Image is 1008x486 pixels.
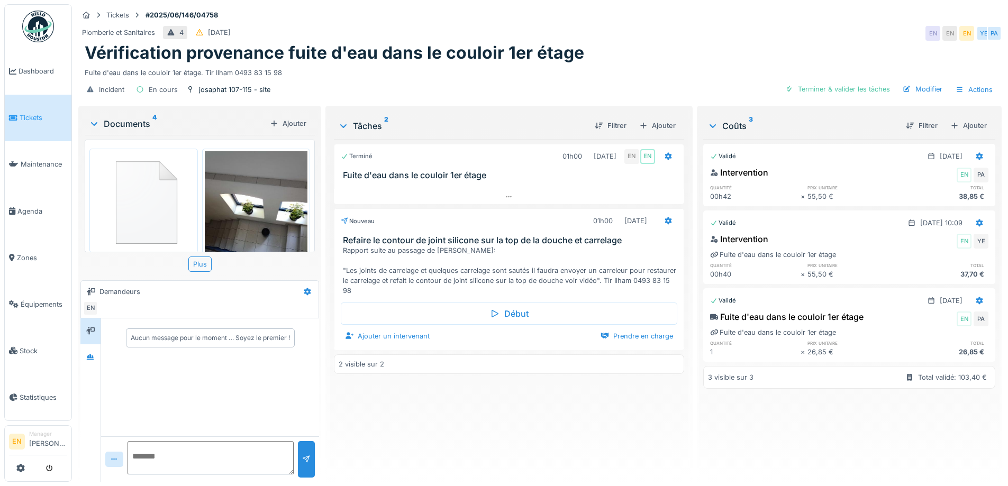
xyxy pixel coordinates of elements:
[341,152,373,161] div: Terminé
[179,27,184,38] div: 4
[898,191,988,201] div: 38,85 €
[17,253,67,263] span: Zones
[801,347,807,357] div: ×
[710,296,736,305] div: Validé
[957,311,971,326] div: EN
[596,329,677,343] div: Prendre en charge
[85,63,995,78] div: Fuite d'eau dans le couloir 1er étage. Tir Ilham 0493 83 15 98
[20,392,67,402] span: Statistiques
[920,218,962,228] div: [DATE] 10:09
[898,184,988,191] h6: total
[710,250,836,260] div: Fuite d'eau dans le couloir 1er étage
[898,347,988,357] div: 26,85 €
[5,234,71,281] a: Zones
[99,287,140,297] div: Demandeurs
[976,26,991,41] div: YE
[957,168,971,182] div: EN
[131,333,290,343] div: Aucun message pour le moment … Soyez le premier !
[898,340,988,346] h6: total
[9,430,67,455] a: EN Manager[PERSON_NAME]
[898,269,988,279] div: 37,70 €
[92,151,195,250] img: 84750757-fdcc6f00-afbb-11ea-908a-1074b026b06b.png
[974,311,988,326] div: PA
[898,262,988,269] h6: total
[19,66,67,76] span: Dashboard
[707,120,897,132] div: Coûts
[710,233,768,245] div: Intervention
[339,359,384,369] div: 2 visible sur 2
[343,170,679,180] h3: Fuite d'eau dans le couloir 1er étage
[5,141,71,188] a: Maintenance
[624,149,639,164] div: EN
[710,269,801,279] div: 00h40
[807,184,898,191] h6: prix unitaire
[9,434,25,450] li: EN
[807,262,898,269] h6: prix unitaire
[942,26,957,41] div: EN
[22,11,54,42] img: Badge_color-CXgf-gQk.svg
[635,118,680,133] div: Ajouter
[106,10,129,20] div: Tickets
[341,217,375,226] div: Nouveau
[710,166,768,179] div: Intervention
[957,234,971,249] div: EN
[5,48,71,95] a: Dashboard
[141,10,222,20] strong: #2025/06/146/04758
[20,113,67,123] span: Tickets
[21,159,67,169] span: Maintenance
[801,191,807,201] div: ×
[898,82,947,96] div: Modifier
[99,85,124,95] div: Incident
[710,310,864,323] div: Fuite d'eau dans le couloir 1er étage
[199,85,270,95] div: josaphat 107-115 - site
[343,235,679,245] h3: Refaire le contour de joint silicone sur la top de la douche et carrelage
[5,327,71,374] a: Stock
[338,120,586,132] div: Tâches
[341,302,677,325] div: Début
[951,82,997,97] div: Actions
[925,26,940,41] div: EN
[946,118,991,133] div: Ajouter
[801,269,807,279] div: ×
[807,347,898,357] div: 26,85 €
[710,152,736,161] div: Validé
[21,299,67,309] span: Équipements
[807,191,898,201] div: 55,50 €
[594,151,616,161] div: [DATE]
[807,269,898,279] div: 55,50 €
[974,168,988,182] div: PA
[341,329,434,343] div: Ajouter un intervenant
[205,151,308,288] img: xfmnegxelkrd862xded8t2raa9y3
[902,118,942,133] div: Filtrer
[959,26,974,41] div: EN
[343,245,679,296] div: Rapport suite au passage de [PERSON_NAME]: "Les joints de carrelage et quelques carrelage sont sa...
[710,184,801,191] h6: quantité
[781,82,894,96] div: Terminer & valider les tâches
[562,151,582,161] div: 01h00
[940,151,962,161] div: [DATE]
[710,327,836,337] div: Fuite d'eau dans le couloir 1er étage
[710,347,801,357] div: 1
[5,281,71,327] a: Équipements
[710,191,801,201] div: 00h42
[384,120,388,132] sup: 2
[266,116,311,131] div: Ajouter
[974,234,988,249] div: YE
[83,301,98,316] div: EN
[20,346,67,356] span: Stock
[82,27,155,38] div: Plomberie et Sanitaires
[29,430,67,453] li: [PERSON_NAME]
[5,188,71,234] a: Agenda
[708,372,753,382] div: 3 visible sur 3
[987,26,1002,41] div: PA
[624,216,647,226] div: [DATE]
[918,372,987,382] div: Total validé: 103,40 €
[710,340,801,346] h6: quantité
[710,262,801,269] h6: quantité
[940,296,962,306] div: [DATE]
[149,85,178,95] div: En cours
[89,117,266,130] div: Documents
[17,206,67,216] span: Agenda
[593,216,613,226] div: 01h00
[188,256,212,272] div: Plus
